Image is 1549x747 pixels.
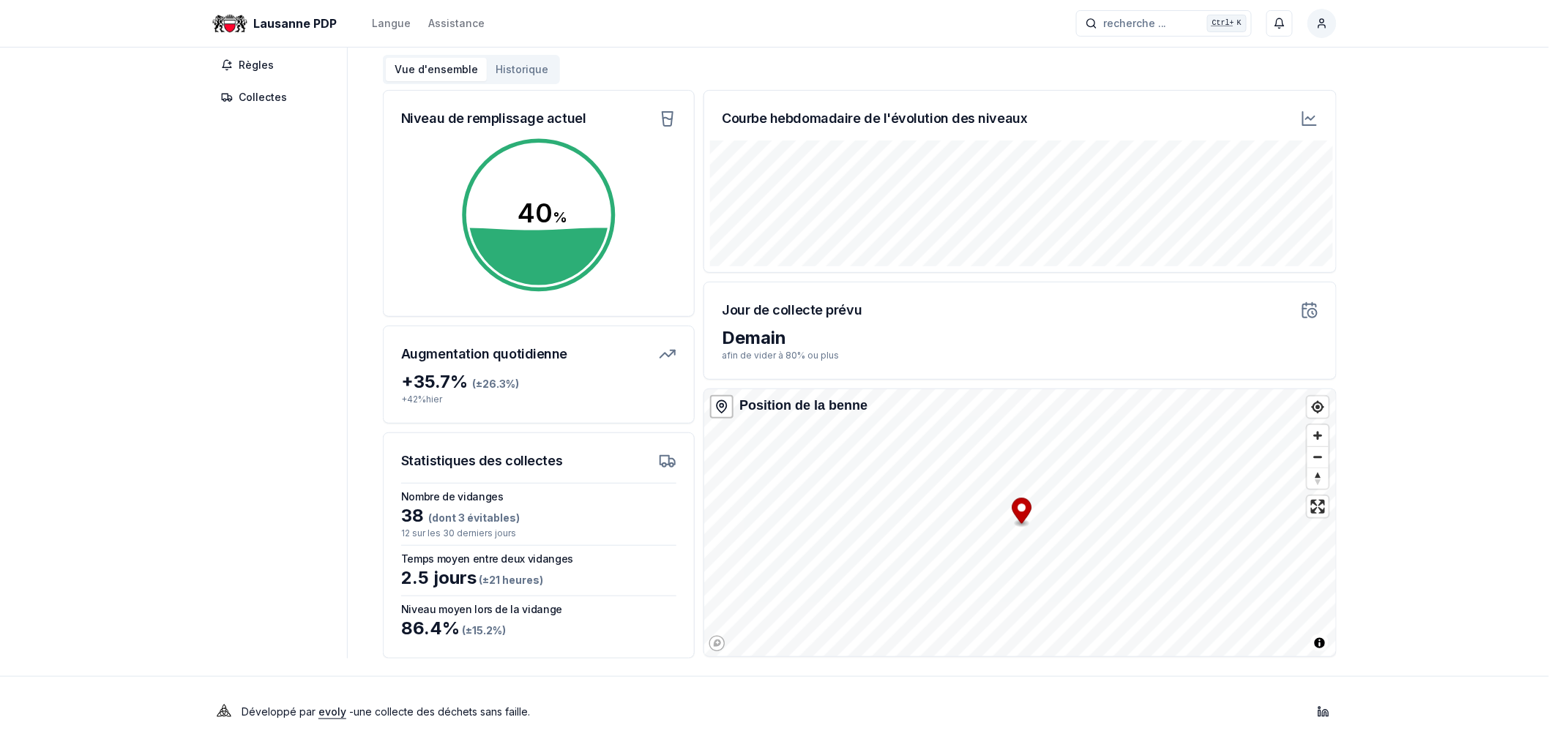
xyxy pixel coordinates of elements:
[1307,446,1329,468] button: Zoom out
[1311,634,1329,652] button: Toggle attribution
[318,705,346,718] a: evoly
[401,504,676,528] div: 38
[722,326,1318,350] div: Demain
[401,552,676,566] h3: Temps moyen entre deux vidanges
[1307,397,1329,418] button: Find my location
[401,344,567,364] h3: Augmentation quotidienne
[1307,425,1329,446] button: Zoom in
[1307,468,1329,489] button: Reset bearing to north
[709,635,725,652] a: Mapbox logo
[722,108,1027,129] h3: Courbe hebdomadaire de l'évolution des niveaux
[401,108,586,129] h3: Niveau de remplissage actuel
[1307,496,1329,517] button: Enter fullscreen
[401,617,676,640] div: 86.4 %
[401,602,676,617] h3: Niveau moyen lors de la vidange
[212,52,338,78] a: Règles
[1076,10,1252,37] button: recherche ...Ctrl+K
[1307,468,1329,489] span: Reset bearing to north
[401,394,676,405] p: + 42 % hier
[428,15,485,32] a: Assistance
[372,16,411,31] div: Langue
[460,624,506,637] span: (± 15.2 %)
[1103,16,1167,31] span: recherche ...
[424,511,520,524] span: (dont 3 évitables)
[1012,498,1032,528] div: Map marker
[401,451,562,471] h3: Statistiques des collectes
[239,90,287,105] span: Collectes
[212,700,236,724] img: Evoly Logo
[253,15,337,32] span: Lausanne PDP
[242,702,530,722] p: Développé par - une collecte des déchets sans faille .
[401,370,676,394] div: + 35.7 %
[401,566,676,590] div: 2.5 jours
[472,378,519,390] span: (± 26.3 %)
[487,58,557,81] button: Historique
[739,395,867,416] div: Position de la benne
[239,58,274,72] span: Règles
[704,389,1340,656] canvas: Map
[372,15,411,32] button: Langue
[212,6,247,41] img: Lausanne PDP Logo
[722,300,862,320] h3: Jour de collecte prévu
[212,15,343,32] a: Lausanne PDP
[212,84,338,110] a: Collectes
[477,574,543,586] span: (± 21 heures )
[722,350,1318,361] p: afin de vider à 80% ou plus
[401,528,676,539] p: 12 sur les 30 derniers jours
[401,489,676,504] h3: Nombre de vidanges
[386,58,487,81] button: Vue d'ensemble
